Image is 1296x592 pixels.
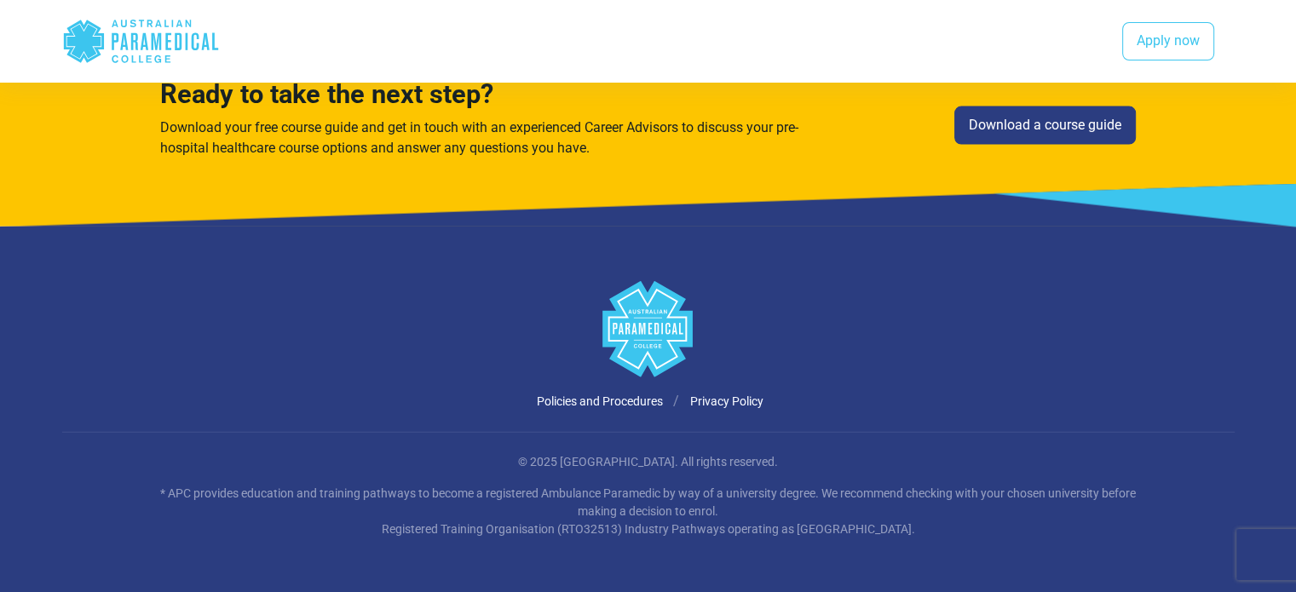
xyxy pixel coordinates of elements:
p: * APC provides education and training pathways to become a registered Ambulance Paramedic by way ... [150,485,1147,538]
div: Australian Paramedical College [62,14,220,69]
h3: Ready to take the next step? [160,79,804,111]
p: © 2025 [GEOGRAPHIC_DATA]. All rights reserved. [150,453,1147,471]
a: Privacy Policy [690,394,763,408]
a: Apply now [1122,22,1214,61]
a: Policies and Procedures [537,394,663,408]
a: Download a course guide [954,106,1136,146]
p: Download your free course guide and get in touch with an experienced Career Advisors to discuss y... [160,118,804,158]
